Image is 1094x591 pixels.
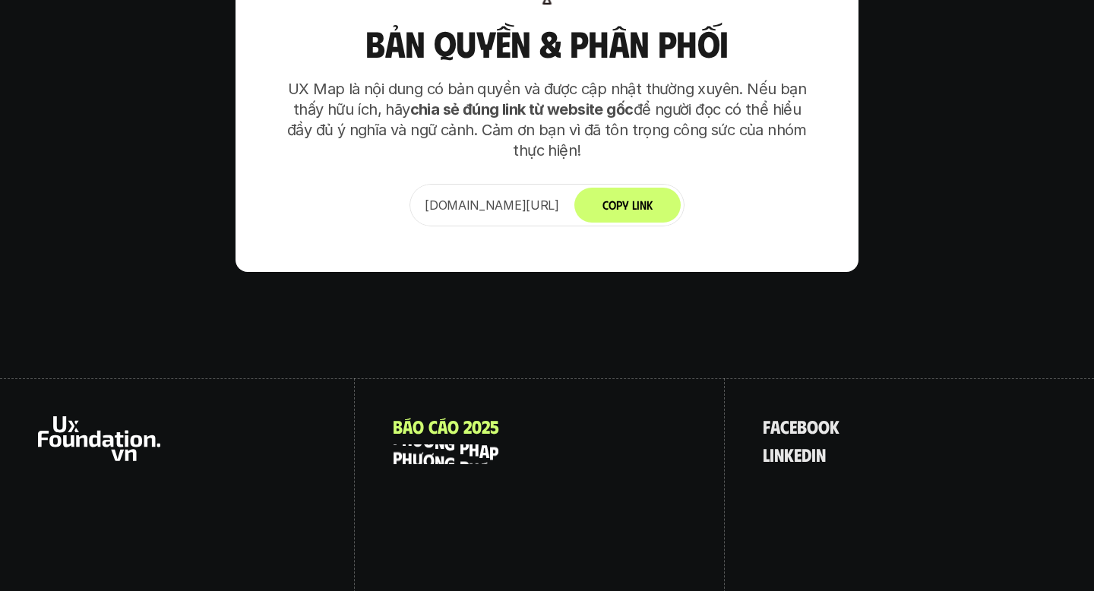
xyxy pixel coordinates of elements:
[281,79,813,161] p: UX Map là nội dung có bản quyền và được cập nhật thường xuyên. Nếu bạn thấy hữu ích, hãy để người...
[807,416,818,436] span: o
[811,444,816,464] span: i
[393,416,499,436] a: Báocáo2025
[402,428,413,447] span: h
[444,433,455,453] span: g
[428,416,438,436] span: c
[413,428,423,448] span: ư
[763,416,770,436] span: f
[794,444,802,464] span: e
[574,188,681,223] button: Copy Link
[789,416,797,436] span: e
[802,444,811,464] span: d
[413,416,424,436] span: o
[780,416,789,436] span: c
[425,196,559,214] p: [DOMAIN_NAME][URL]
[423,430,435,450] span: ơ
[410,100,634,119] strong: chia sẻ đúng link từ website gốc
[816,444,826,464] span: n
[447,416,459,436] span: o
[472,416,482,436] span: 0
[784,444,794,464] span: k
[403,416,413,436] span: á
[469,438,479,458] span: h
[482,416,490,436] span: 2
[438,416,447,436] span: á
[460,437,469,457] span: p
[830,416,839,436] span: k
[435,431,444,451] span: n
[818,416,830,436] span: o
[763,444,770,464] span: l
[463,416,472,436] span: 2
[774,444,784,464] span: n
[490,416,499,436] span: 5
[770,444,774,464] span: i
[797,416,807,436] span: b
[479,441,489,460] span: á
[393,416,403,436] span: B
[393,427,402,447] span: p
[489,442,498,462] span: p
[763,416,839,436] a: facebook
[763,444,826,464] a: linkedin
[281,24,813,64] h3: Bản quyền & Phân phối
[393,444,498,464] a: phươngpháp
[770,416,780,436] span: a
